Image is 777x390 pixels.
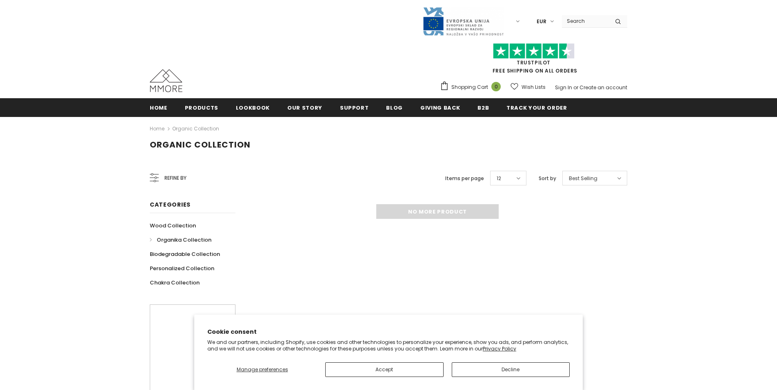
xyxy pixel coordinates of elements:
[522,83,546,91] span: Wish Lists
[562,15,609,27] input: Search Site
[477,98,489,117] a: B2B
[150,261,214,275] a: Personalized Collection
[420,104,460,112] span: Giving back
[569,174,597,183] span: Best Selling
[386,104,403,112] span: Blog
[150,264,214,272] span: Personalized Collection
[517,59,551,66] a: Trustpilot
[150,139,251,150] span: Organic Collection
[207,362,317,377] button: Manage preferences
[150,222,196,229] span: Wood Collection
[491,82,501,91] span: 0
[150,201,191,209] span: Categories
[172,125,219,132] a: Organic Collection
[537,18,546,26] span: EUR
[164,174,186,183] span: Refine by
[150,279,200,286] span: Chakra Collection
[287,98,322,117] a: Our Story
[493,43,575,59] img: Trust Pilot Stars
[445,174,484,183] label: Items per page
[287,104,322,112] span: Our Story
[150,124,164,134] a: Home
[185,104,218,112] span: Products
[420,98,460,117] a: Giving back
[150,104,167,112] span: Home
[150,218,196,233] a: Wood Collection
[236,104,270,112] span: Lookbook
[555,84,572,91] a: Sign In
[539,174,556,183] label: Sort by
[451,83,488,91] span: Shopping Cart
[185,98,218,117] a: Products
[452,362,570,377] button: Decline
[440,47,627,74] span: FREE SHIPPING ON ALL ORDERS
[506,98,567,117] a: Track your order
[497,174,501,183] span: 12
[150,247,220,261] a: Biodegradable Collection
[386,98,403,117] a: Blog
[325,362,444,377] button: Accept
[150,250,220,258] span: Biodegradable Collection
[150,69,182,92] img: MMORE Cases
[477,104,489,112] span: B2B
[506,104,567,112] span: Track your order
[207,328,570,336] h2: Cookie consent
[440,81,505,93] a: Shopping Cart 0
[511,80,546,94] a: Wish Lists
[579,84,627,91] a: Create an account
[150,275,200,290] a: Chakra Collection
[237,366,288,373] span: Manage preferences
[422,7,504,36] img: Javni Razpis
[157,236,211,244] span: Organika Collection
[422,18,504,24] a: Javni Razpis
[573,84,578,91] span: or
[150,98,167,117] a: Home
[340,104,369,112] span: support
[483,345,516,352] a: Privacy Policy
[340,98,369,117] a: support
[236,98,270,117] a: Lookbook
[207,339,570,352] p: We and our partners, including Shopify, use cookies and other technologies to personalize your ex...
[150,233,211,247] a: Organika Collection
